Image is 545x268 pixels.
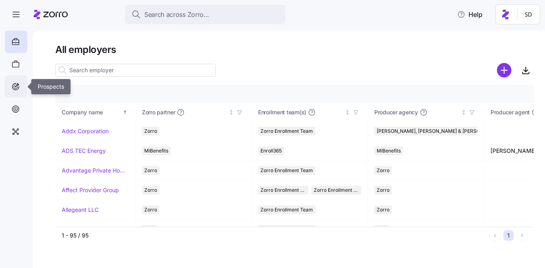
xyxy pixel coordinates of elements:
a: ADS TEC Energy [62,147,106,155]
th: Enrollment team(s)Not sorted [252,103,368,122]
span: Enrollment team(s) [258,108,306,116]
span: Zorro [377,166,390,175]
span: Search across Zorro... [144,10,209,20]
span: AJG [144,225,154,234]
button: Search across Zorro... [125,5,285,24]
span: Zorro [144,127,157,136]
a: Always On Call Answering Service [62,225,129,233]
button: Previous page [490,230,500,241]
img: 038087f1531ae87852c32fa7be65e69b [522,8,535,21]
h1: All employers [55,43,534,56]
button: 1 [503,230,514,241]
span: Zorro Enrollment Team [260,225,313,234]
th: Company nameSorted ascending [55,103,135,122]
span: Zorro Enrollment Team [260,166,313,175]
span: AJG [377,225,386,234]
span: Zorro partner [142,108,175,116]
div: 1 - 95 / 95 [62,231,486,240]
div: Not sorted [228,110,234,115]
span: Zorro Enrollment Team [260,186,306,195]
span: Producer agent [490,108,530,116]
span: Zorro [144,166,157,175]
input: Search employer [55,64,216,77]
button: Next page [517,230,527,241]
span: Zorro [377,186,390,195]
div: Not sorted [461,110,466,115]
th: Producer agencyNot sorted [368,103,484,122]
div: Sorted ascending [122,110,128,115]
span: Enroll365 [260,146,282,155]
span: [PERSON_NAME], [PERSON_NAME] & [PERSON_NAME] [377,127,501,136]
th: Zorro partnerNot sorted [135,103,252,122]
div: Company name [62,108,121,117]
a: Allegeant LLC [62,206,99,214]
span: Producer agency [374,108,418,116]
span: Help [457,10,482,19]
a: Affect Provider Group [62,186,119,194]
span: Zorro Enrollment Team [260,205,313,214]
span: Zorro [377,205,390,214]
button: Help [451,6,489,22]
span: Zorro Enrollment Experts [314,186,359,195]
a: Addx Corporation [62,127,109,135]
span: MiBenefits [377,146,401,155]
div: Not sorted [345,110,350,115]
span: Zorro [144,205,157,214]
span: Zorro [144,186,157,195]
a: Advantage Private Home Care [62,166,129,175]
svg: add icon [497,63,511,77]
span: MiBenefits [144,146,168,155]
span: Zorro Enrollment Team [260,127,313,136]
